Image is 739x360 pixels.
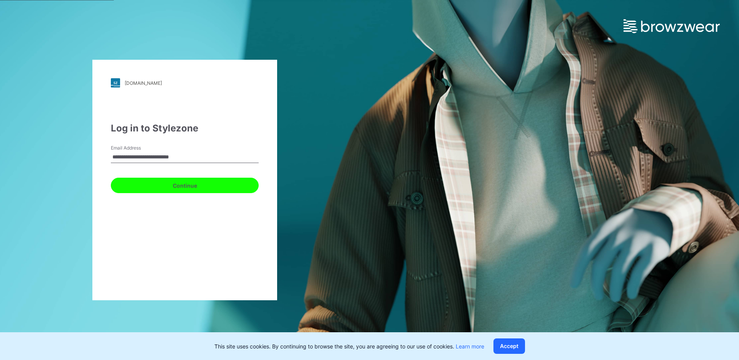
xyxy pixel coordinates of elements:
[125,80,162,86] div: [DOMAIN_NAME]
[456,343,484,350] a: Learn more
[111,78,120,87] img: stylezone-logo.562084cfcfab977791bfbf7441f1a819.svg
[493,338,525,354] button: Accept
[111,145,165,151] label: Email Address
[111,178,259,193] button: Continue
[214,342,484,350] p: This site uses cookies. By continuing to browse the site, you are agreeing to our use of cookies.
[624,19,720,33] img: browzwear-logo.e42bd6dac1945053ebaf764b6aa21510.svg
[111,121,259,135] div: Log in to Stylezone
[111,78,259,87] a: [DOMAIN_NAME]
